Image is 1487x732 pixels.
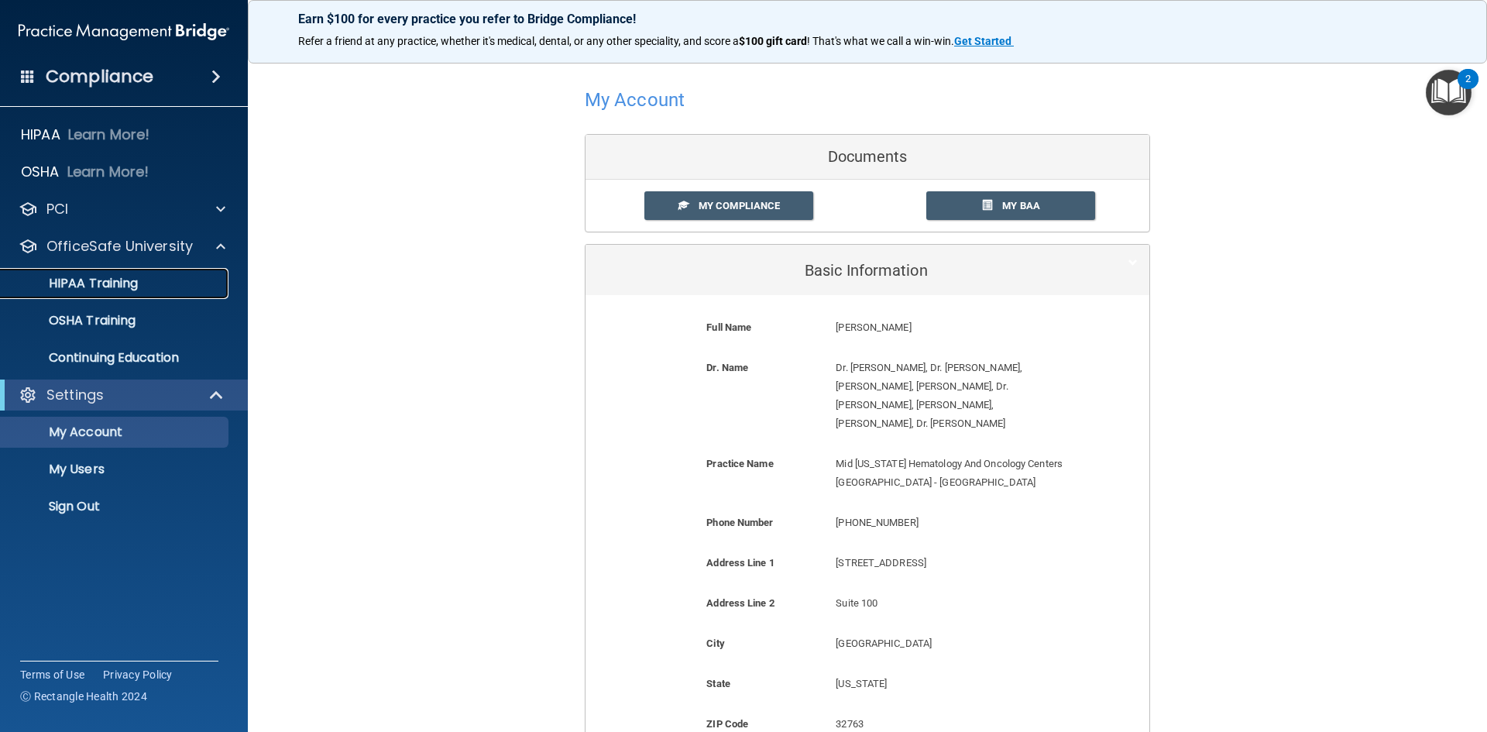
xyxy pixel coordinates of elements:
img: PMB logo [19,16,229,47]
strong: Get Started [954,35,1011,47]
div: 2 [1465,79,1471,99]
a: Get Started [954,35,1014,47]
p: OSHA Training [10,313,136,328]
span: My BAA [1002,200,1040,211]
p: My Users [10,462,222,477]
p: PCI [46,200,68,218]
a: Basic Information [597,253,1138,287]
a: PCI [19,200,225,218]
p: Mid [US_STATE] Hematology And Oncology Centers [GEOGRAPHIC_DATA] - [GEOGRAPHIC_DATA] [836,455,1071,492]
p: [PERSON_NAME] [836,318,1071,337]
b: Phone Number [706,517,773,528]
p: Learn More! [67,163,149,181]
p: HIPAA [21,125,60,144]
h4: Compliance [46,66,153,88]
b: Practice Name [706,458,773,469]
h4: My Account [585,90,685,110]
b: City [706,637,724,649]
p: Earn $100 for every practice you refer to Bridge Compliance! [298,12,1437,26]
h5: Basic Information [597,262,1090,279]
span: My Compliance [699,200,780,211]
p: [GEOGRAPHIC_DATA] [836,634,1071,653]
button: Open Resource Center, 2 new notifications [1426,70,1472,115]
b: ZIP Code [706,718,748,730]
span: ! That's what we call a win-win. [807,35,954,47]
span: Refer a friend at any practice, whether it's medical, dental, or any other speciality, and score a [298,35,739,47]
b: State [706,678,730,689]
b: Address Line 2 [706,597,774,609]
b: Full Name [706,321,751,333]
b: Dr. Name [706,362,748,373]
p: OfficeSafe University [46,237,193,256]
a: Privacy Policy [103,667,173,682]
a: OfficeSafe University [19,237,225,256]
p: Learn More! [68,125,150,144]
p: [STREET_ADDRESS] [836,554,1071,572]
p: Sign Out [10,499,222,514]
p: [PHONE_NUMBER] [836,514,1071,532]
p: My Account [10,424,222,440]
a: Terms of Use [20,667,84,682]
span: Ⓒ Rectangle Health 2024 [20,689,147,704]
a: Settings [19,386,225,404]
p: Continuing Education [10,350,222,366]
p: Settings [46,386,104,404]
b: Address Line 1 [706,557,774,569]
p: Dr. [PERSON_NAME], Dr. [PERSON_NAME], [PERSON_NAME], [PERSON_NAME], Dr. [PERSON_NAME], [PERSON_NA... [836,359,1071,433]
p: OSHA [21,163,60,181]
p: [US_STATE] [836,675,1071,693]
p: Suite 100 [836,594,1071,613]
p: HIPAA Training [10,276,138,291]
strong: $100 gift card [739,35,807,47]
div: Documents [586,135,1149,180]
